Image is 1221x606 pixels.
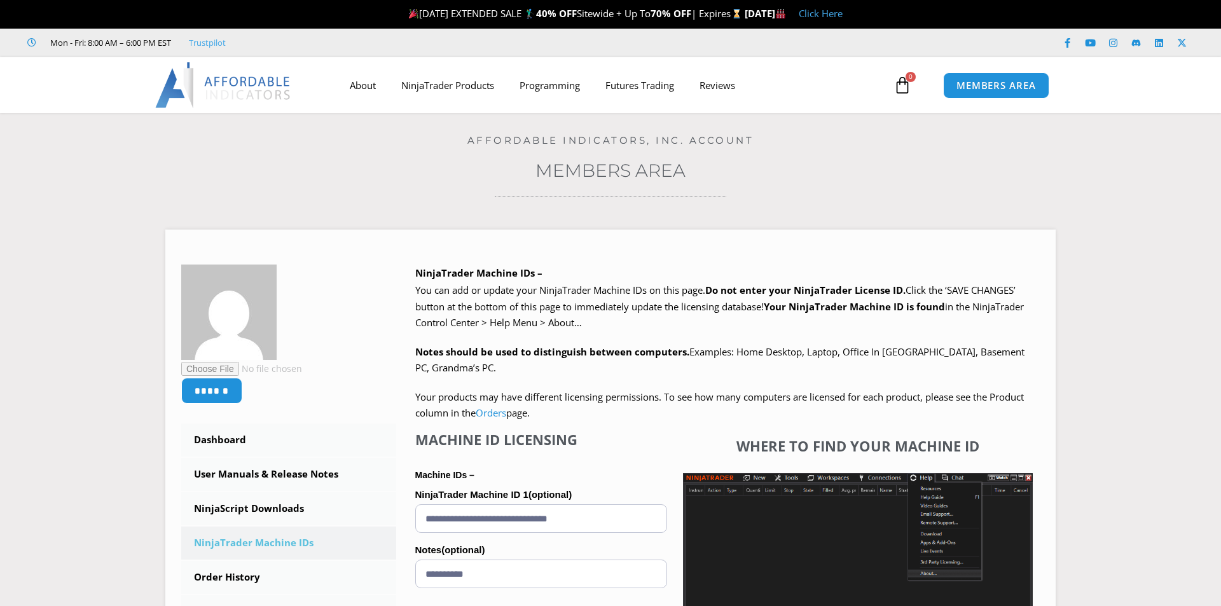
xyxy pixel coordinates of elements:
[732,9,742,18] img: ⌛
[415,266,542,279] b: NinjaTrader Machine IDs –
[415,345,1024,375] span: Examples: Home Desktop, Laptop, Office In [GEOGRAPHIC_DATA], Basement PC, Grandma’s PC.
[415,390,1024,420] span: Your products may have different licensing permissions. To see how many computers are licensed fo...
[337,71,389,100] a: About
[528,489,572,500] span: (optional)
[745,7,786,20] strong: [DATE]
[799,7,843,20] a: Click Here
[415,284,705,296] span: You can add or update your NinjaTrader Machine IDs on this page.
[389,71,507,100] a: NinjaTrader Products
[415,431,667,448] h4: Machine ID Licensing
[764,300,945,313] strong: Your NinjaTrader Machine ID is found
[687,71,748,100] a: Reviews
[415,470,474,480] strong: Machine IDs –
[956,81,1036,90] span: MEMBERS AREA
[776,9,785,18] img: 🏭
[181,424,396,457] a: Dashboard
[415,284,1024,329] span: Click the ‘SAVE CHANGES’ button at the bottom of this page to immediately update the licensing da...
[406,7,744,20] span: [DATE] EXTENDED SALE 🏌️‍♂️ Sitewide + Up To | Expires
[415,345,689,358] strong: Notes should be used to distinguish between computers.
[181,527,396,560] a: NinjaTrader Machine IDs
[181,265,277,360] img: 3e961ded3c57598c38b75bad42f30339efeb9c3e633a926747af0a11817a7dee
[337,71,890,100] nav: Menu
[441,544,485,555] span: (optional)
[593,71,687,100] a: Futures Trading
[476,406,506,419] a: Orders
[181,458,396,491] a: User Manuals & Release Notes
[705,284,906,296] b: Do not enter your NinjaTrader License ID.
[415,541,667,560] label: Notes
[409,9,418,18] img: 🎉
[189,35,226,50] a: Trustpilot
[181,492,396,525] a: NinjaScript Downloads
[507,71,593,100] a: Programming
[47,35,171,50] span: Mon - Fri: 8:00 AM – 6:00 PM EST
[536,7,577,20] strong: 40% OFF
[874,67,930,104] a: 0
[155,62,292,108] img: LogoAI | Affordable Indicators – NinjaTrader
[415,485,667,504] label: NinjaTrader Machine ID 1
[181,561,396,594] a: Order History
[651,7,691,20] strong: 70% OFF
[943,72,1049,99] a: MEMBERS AREA
[535,160,686,181] a: Members Area
[683,437,1033,454] h4: Where to find your Machine ID
[906,72,916,82] span: 0
[467,134,754,146] a: Affordable Indicators, Inc. Account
